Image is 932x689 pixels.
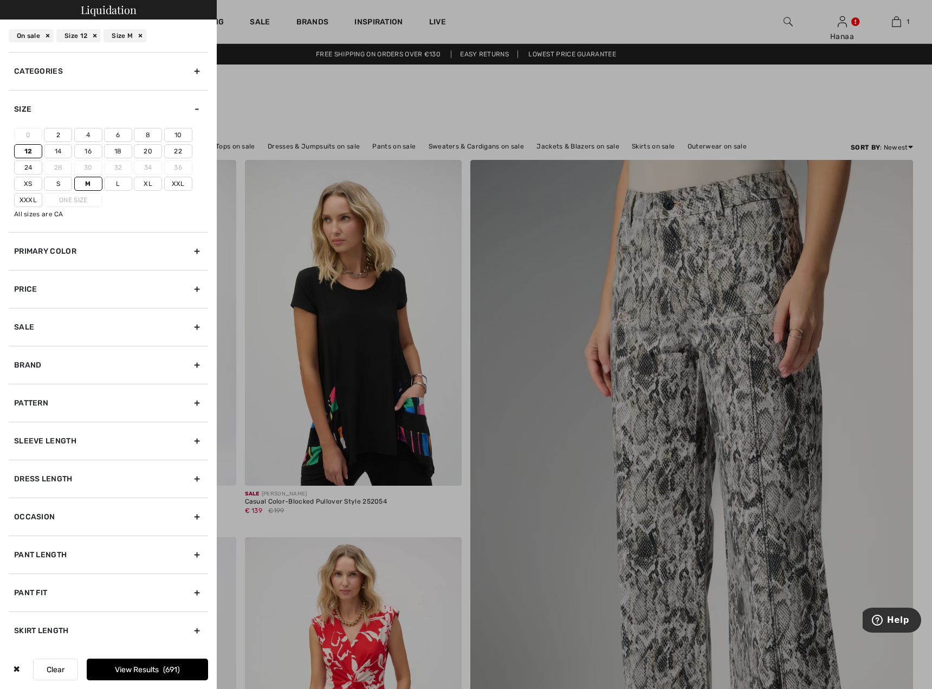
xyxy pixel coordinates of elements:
[863,608,921,635] iframe: Opens a widget where you can find more information
[9,422,208,460] div: Sleeve length
[44,128,72,142] label: 2
[74,177,102,191] label: M
[9,611,208,649] div: Skirt Length
[9,536,208,574] div: Pant Length
[104,144,132,158] label: 18
[44,160,72,175] label: 28
[164,160,192,175] label: 36
[134,177,162,191] label: Xl
[14,193,42,207] label: Xxxl
[9,52,208,90] div: Categories
[44,177,72,191] label: S
[164,128,192,142] label: 10
[56,29,101,42] div: Size 12
[14,128,42,142] label: 0
[9,308,208,346] div: Sale
[164,177,192,191] label: Xxl
[44,144,72,158] label: 14
[134,144,162,158] label: 20
[9,574,208,611] div: Pant Fit
[33,659,78,680] button: Clear
[14,209,208,219] div: All sizes are CA
[134,160,162,175] label: 34
[87,659,208,680] button: View Results691
[74,160,102,175] label: 30
[74,144,102,158] label: 16
[9,460,208,498] div: Dress Length
[14,160,42,175] label: 24
[163,665,180,674] span: 691
[9,232,208,270] div: Primary Color
[9,659,24,680] div: ✖
[9,90,208,128] div: Size
[104,128,132,142] label: 6
[9,29,54,42] div: On sale
[104,177,132,191] label: L
[104,160,132,175] label: 32
[9,270,208,308] div: Price
[9,346,208,384] div: Brand
[44,193,102,207] label: One Size
[14,177,42,191] label: Xs
[74,128,102,142] label: 4
[9,498,208,536] div: Occasion
[103,29,146,42] div: Size M
[134,128,162,142] label: 8
[164,144,192,158] label: 22
[14,144,42,158] label: 12
[9,384,208,422] div: Pattern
